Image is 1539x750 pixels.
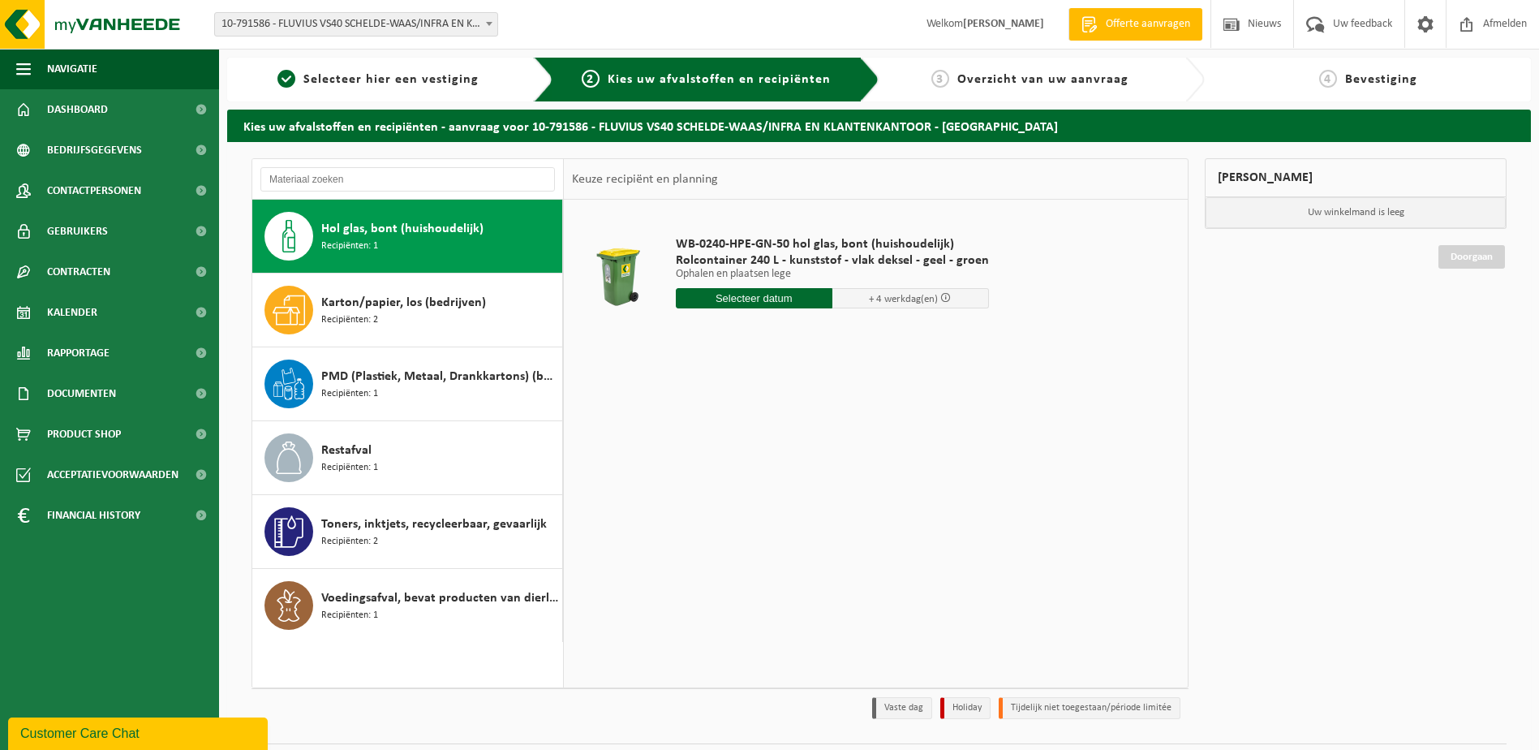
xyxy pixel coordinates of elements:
span: PMD (Plastiek, Metaal, Drankkartons) (bedrijven) [321,367,558,386]
li: Tijdelijk niet toegestaan/période limitée [999,697,1180,719]
span: Kalender [47,292,97,333]
span: Kies uw afvalstoffen en recipiënten [608,73,831,86]
li: Holiday [940,697,991,719]
span: Voedingsafval, bevat producten van dierlijke oorsprong, onverpakt, categorie 3 [321,588,558,608]
span: Toners, inktjets, recycleerbaar, gevaarlijk [321,515,547,534]
button: Toners, inktjets, recycleerbaar, gevaarlijk Recipiënten: 2 [252,495,563,569]
input: Selecteer datum [676,288,832,308]
span: Product Shop [47,414,121,455]
a: 1Selecteer hier een vestiging [235,70,521,89]
span: Recipiënten: 1 [321,386,378,402]
span: WB-0240-HPE-GN-50 hol glas, bont (huishoudelijk) [676,236,989,252]
span: 3 [931,70,949,88]
span: Contactpersonen [47,170,141,211]
button: Voedingsafval, bevat producten van dierlijke oorsprong, onverpakt, categorie 3 Recipiënten: 1 [252,569,563,642]
span: Bedrijfsgegevens [47,130,142,170]
input: Materiaal zoeken [260,167,555,192]
span: Rolcontainer 240 L - kunststof - vlak deksel - geel - groen [676,252,989,269]
span: Recipiënten: 1 [321,608,378,623]
span: Financial History [47,495,140,536]
span: Hol glas, bont (huishoudelijk) [321,219,484,239]
span: Documenten [47,373,116,414]
span: 1 [277,70,295,88]
p: Uw winkelmand is leeg [1206,197,1506,228]
button: Karton/papier, los (bedrijven) Recipiënten: 2 [252,274,563,347]
button: Hol glas, bont (huishoudelijk) Recipiënten: 1 [252,200,563,274]
li: Vaste dag [872,697,932,719]
div: Keuze recipiënt en planning [564,159,726,200]
span: Dashboard [47,89,108,130]
span: Recipiënten: 2 [321,534,378,550]
span: 2 [582,70,600,88]
p: Ophalen en plaatsen lege [676,269,989,280]
span: Offerte aanvragen [1102,16,1194,32]
span: 10-791586 - FLUVIUS VS40 SCHELDE-WAAS/INFRA EN KLANTENKANTOOR - SINT-NIKLAAS [215,13,497,36]
span: Karton/papier, los (bedrijven) [321,293,486,312]
iframe: chat widget [8,714,271,750]
button: PMD (Plastiek, Metaal, Drankkartons) (bedrijven) Recipiënten: 1 [252,347,563,421]
span: Overzicht van uw aanvraag [957,73,1128,86]
span: Restafval [321,441,372,460]
button: Restafval Recipiënten: 1 [252,421,563,495]
span: Recipiënten: 1 [321,239,378,254]
div: [PERSON_NAME] [1205,158,1507,197]
span: Recipiënten: 1 [321,460,378,476]
span: Contracten [47,252,110,292]
span: Recipiënten: 2 [321,312,378,328]
span: Bevestiging [1345,73,1417,86]
span: Gebruikers [47,211,108,252]
strong: [PERSON_NAME] [963,18,1044,30]
a: Offerte aanvragen [1068,8,1202,41]
span: Navigatie [47,49,97,89]
span: Rapportage [47,333,110,373]
h2: Kies uw afvalstoffen en recipiënten - aanvraag voor 10-791586 - FLUVIUS VS40 SCHELDE-WAAS/INFRA E... [227,110,1531,141]
span: Selecteer hier een vestiging [303,73,479,86]
span: 10-791586 - FLUVIUS VS40 SCHELDE-WAAS/INFRA EN KLANTENKANTOOR - SINT-NIKLAAS [214,12,498,37]
a: Doorgaan [1438,245,1505,269]
span: + 4 werkdag(en) [869,294,938,304]
span: Acceptatievoorwaarden [47,455,178,495]
span: 4 [1319,70,1337,88]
